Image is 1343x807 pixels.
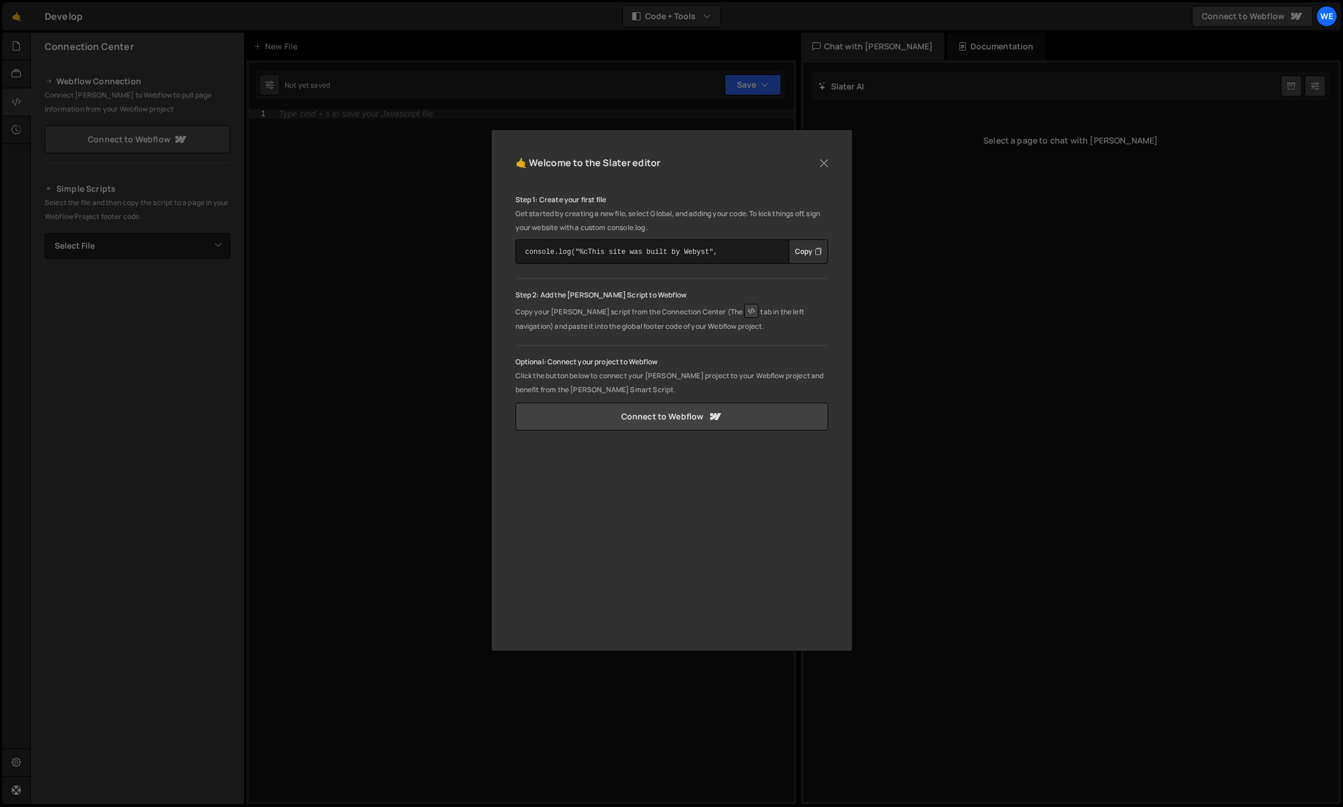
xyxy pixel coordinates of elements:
[515,154,661,172] h5: 🤙 Welcome to the Slater editor
[789,239,828,264] button: Copy
[515,207,828,235] p: Get started by creating a new file, select Global, and adding your code. To kick things off, sign...
[515,239,828,264] textarea: console.log("%cThis site was built by Webyst", "background:blue;color:#fff;padding: 8px;");
[515,355,828,369] p: Optional: Connect your project to Webflow
[515,302,828,333] p: Copy your [PERSON_NAME] script from the Connection Center (The tab in the left navigation) and pa...
[815,155,833,172] button: Close
[1316,6,1337,27] a: We
[515,369,828,397] p: Click the button below to connect your [PERSON_NAME] project to your Webflow project and benefit ...
[515,193,828,207] p: Step 1: Create your first file
[515,403,828,431] a: Connect to Webflow
[515,288,828,302] p: Step 2: Add the [PERSON_NAME] Script to Webflow
[515,454,828,630] iframe: YouTube video player
[789,239,828,264] div: Button group with nested dropdown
